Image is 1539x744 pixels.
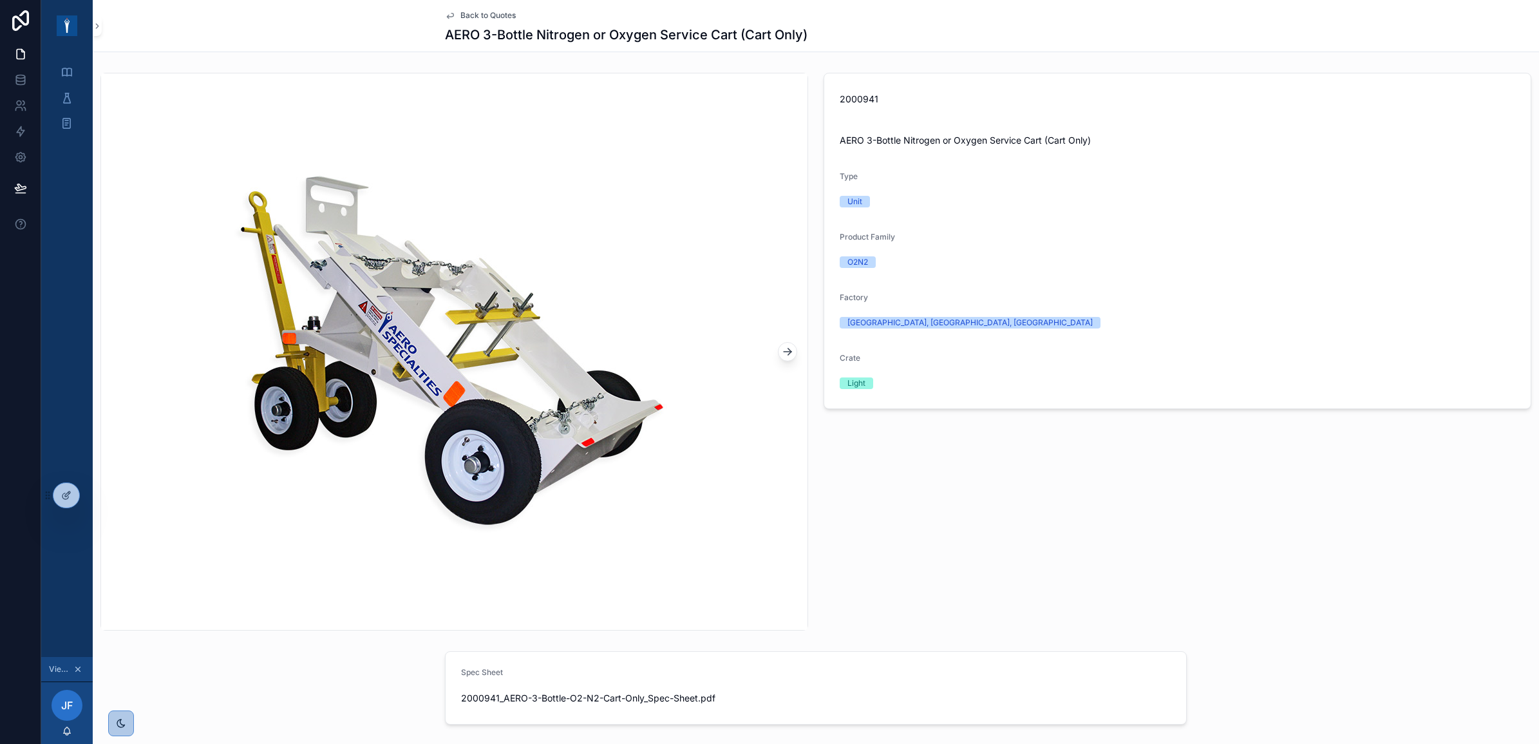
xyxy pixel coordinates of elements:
[461,667,503,677] span: Spec Sheet
[445,26,807,44] h1: AERO 3-Bottle Nitrogen or Oxygen Service Cart (Cart Only)
[847,256,868,268] div: O2N2
[461,692,698,705] span: 2000941_AERO-3-Bottle-O2-N2-Cart-Only_Spec-Sheet
[840,353,860,363] span: Crate
[840,292,868,302] span: Factory
[847,317,1093,329] div: [GEOGRAPHIC_DATA], [GEOGRAPHIC_DATA], [GEOGRAPHIC_DATA]
[847,196,862,207] div: Unit
[41,52,93,152] div: scrollable content
[61,698,73,713] span: JF
[229,167,680,537] img: 001582-AERO-3-Bottle-O2-N2-Cart-Only_02.jpg
[840,93,1515,106] span: 2000941
[840,171,858,181] span: Type
[840,232,895,242] span: Product Family
[445,10,516,21] a: Back to Quotes
[698,692,715,705] span: .pdf
[460,10,516,21] span: Back to Quotes
[49,664,71,674] span: Viewing as [PERSON_NAME]
[840,134,1515,147] span: AERO 3-Bottle Nitrogen or Oxygen Service Cart (Cart Only)
[57,15,77,36] img: App logo
[847,377,865,389] div: Light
